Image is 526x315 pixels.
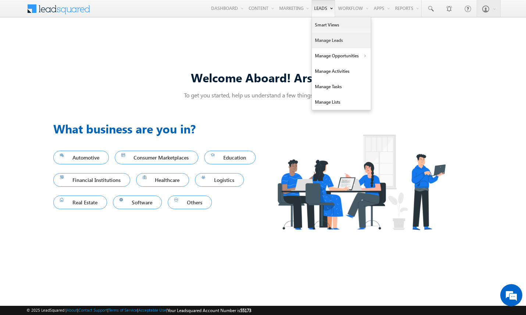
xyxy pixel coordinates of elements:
a: Manage Leads [312,33,371,48]
span: Automotive [60,153,102,162]
div: Welcome Aboard! Arsenal [53,69,473,85]
a: Manage Tasks [312,79,371,94]
span: Healthcare [143,175,183,185]
span: Others [174,197,205,207]
span: Education [211,153,249,162]
div: Minimize live chat window [121,4,138,21]
span: Software [120,197,156,207]
span: Logistics [202,175,237,185]
a: Acceptable Use [138,308,166,312]
a: Smart Views [312,17,371,33]
span: Consumer Marketplaces [121,153,192,162]
img: d_60004797649_company_0_60004797649 [13,39,31,48]
span: Your Leadsquared Account Number is [167,308,251,313]
a: Terms of Service [109,308,137,312]
textarea: Type your message and hit 'Enter' [10,68,134,220]
h3: What business are you in? [53,120,263,137]
a: Contact Support [78,308,107,312]
a: Manage Lists [312,94,371,110]
p: To get you started, help us understand a few things about you! [53,91,473,99]
span: Real Estate [60,197,100,207]
span: 55173 [240,308,251,313]
span: Financial Institutions [60,175,124,185]
a: Manage Activities [312,64,371,79]
a: Manage Opportunities [312,48,371,64]
a: About [67,308,77,312]
em: Start Chat [100,226,134,236]
img: Industry.png [263,120,459,244]
span: © 2025 LeadSquared | | | | | [26,307,251,314]
div: Chat with us now [38,39,124,48]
